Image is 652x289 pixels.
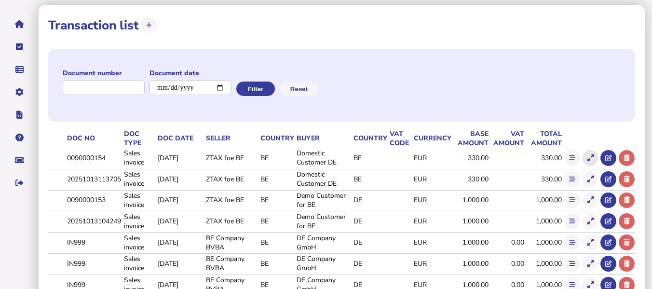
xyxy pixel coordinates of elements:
th: Doc No [65,129,122,148]
button: Open in advisor [600,171,616,187]
td: BE [258,148,295,168]
td: BE [258,233,295,252]
td: DE Company GmbH [295,253,352,273]
th: Doc Type [122,129,156,148]
button: Show transaction detail [583,171,598,187]
td: DE [352,233,388,252]
button: Show transaction detail [583,213,598,229]
button: Show transaction detail [583,193,598,208]
button: Reset [280,82,318,96]
td: BE [352,148,388,168]
button: Developer hub links [9,105,29,125]
td: 0090000154 [65,148,122,168]
button: Delete transaction [619,256,635,272]
td: EUR [412,169,452,189]
button: Show flow [564,234,580,250]
td: DE [352,190,388,210]
td: Demo Customer for BE [295,211,352,231]
td: DE Company GmbH [295,233,352,252]
button: Upload transactions [141,17,157,33]
button: Show transaction detail [583,234,598,250]
th: Total amount [525,129,562,148]
td: EUR [412,211,452,231]
button: Show transaction detail [583,256,598,272]
button: Show flow [564,150,580,166]
td: Sales invoice [122,233,156,252]
button: Open in advisor [600,193,616,208]
td: Domestic Customer DE [295,169,352,189]
td: ZTAX foe BE [204,169,258,189]
button: Delete transaction [619,193,635,208]
td: BE [258,190,295,210]
td: 330.00 [452,148,489,168]
td: EUR [412,233,452,252]
button: Data manager [9,59,29,80]
td: [DATE] [156,190,204,210]
th: Doc Date [156,129,204,148]
td: 0.00 [489,233,525,252]
th: Base amount [452,129,489,148]
td: 0090000153 [65,190,122,210]
h1: Transaction list [48,17,139,34]
button: Show flow [564,213,580,229]
td: ZTAX foe BE [204,148,258,168]
td: [DATE] [156,253,204,273]
td: BE Company BVBA [204,253,258,273]
td: [DATE] [156,148,204,168]
th: Currency [412,129,452,148]
button: Raise a support ticket [9,150,29,170]
td: IN999 [65,253,122,273]
td: [DATE] [156,211,204,231]
button: Delete transaction [619,171,635,187]
td: Sales invoice [122,211,156,231]
th: Buyer [295,129,352,148]
button: Show flow [564,256,580,272]
th: VAT amount [489,129,525,148]
td: 20251013104249 [65,211,122,231]
i: Data manager [15,69,24,70]
td: BE Company BVBA [204,233,258,252]
td: 1,000.00 [525,233,562,252]
td: BE [258,211,295,231]
button: Open in advisor [600,256,616,272]
th: Country [352,129,388,148]
td: DE [352,211,388,231]
button: Show flow [564,171,580,187]
button: Open in advisor [600,150,616,166]
td: BE [258,253,295,273]
td: 1,000.00 [452,190,489,210]
button: Show transaction detail [583,150,598,166]
td: IN999 [65,233,122,252]
button: Show flow [564,193,580,208]
button: Help pages [9,127,29,148]
td: ZTAX foe BE [204,190,258,210]
label: Document number [63,69,145,78]
td: EUR [412,190,452,210]
button: Manage settings [9,82,29,102]
td: 0.00 [489,253,525,273]
button: Tasks [9,37,29,57]
button: Delete transaction [619,234,635,250]
button: Open in advisor [600,234,616,250]
td: BE [258,169,295,189]
td: Sales invoice [122,190,156,210]
td: 1,000.00 [525,190,562,210]
td: Demo Customer for BE [295,190,352,210]
td: Sales invoice [122,253,156,273]
td: [DATE] [156,169,204,189]
td: 1,000.00 [525,253,562,273]
td: Domestic Customer DE [295,148,352,168]
button: Delete transaction [619,150,635,166]
td: 20251013113705 [65,169,122,189]
td: 1,000.00 [452,233,489,252]
button: Sign out [9,173,29,193]
td: EUR [412,148,452,168]
td: DE [352,253,388,273]
td: BE [352,169,388,189]
button: Home [9,14,29,34]
td: Sales invoice [122,169,156,189]
td: ZTAX foe BE [204,211,258,231]
td: 330.00 [525,148,562,168]
td: Sales invoice [122,148,156,168]
td: [DATE] [156,233,204,252]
